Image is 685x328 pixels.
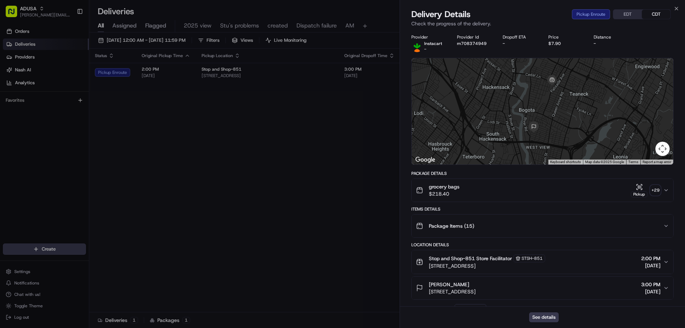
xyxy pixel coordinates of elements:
[19,46,118,54] input: Clear
[641,262,660,269] span: [DATE]
[24,75,90,81] div: We're available if you need us!
[429,262,545,269] span: [STREET_ADDRESS]
[7,7,21,21] img: Nash
[613,10,642,19] button: EDT
[503,41,537,46] div: -
[550,160,581,165] button: Keyboard shortcuts
[522,256,543,261] span: STSH-851
[4,101,57,113] a: 📗Knowledge Base
[412,179,673,202] button: grocery bags$218.40Pickup+29
[412,277,673,299] button: [PERSON_NAME][STREET_ADDRESS]3:00 PM[DATE]
[413,155,437,165] a: Open this area in Google Maps (opens a new window)
[411,206,674,212] div: Items Details
[628,160,638,164] a: Terms (opens in new tab)
[411,9,471,20] span: Delivery Details
[60,104,66,110] div: 💻
[529,312,559,322] button: See details
[50,121,86,126] a: Powered byPylon
[548,41,583,46] div: $7.90
[429,281,469,288] span: [PERSON_NAME]
[457,34,491,40] div: Provider Id
[548,34,583,40] div: Price
[429,222,474,229] span: Package Items ( 15 )
[429,190,460,197] span: $218.40
[71,121,86,126] span: Pylon
[631,183,648,197] button: Pickup
[411,20,674,27] p: Check the progress of the delivery.
[429,183,460,190] span: grocery bags
[24,68,117,75] div: Start new chat
[411,34,446,40] div: Provider
[429,288,476,295] span: [STREET_ADDRESS]
[411,242,674,248] div: Location Details
[7,68,20,81] img: 1736555255976-a54dd68f-1ca7-489b-9aae-adbdc363a1c4
[412,250,673,274] button: Stop and Shop-851 Store FacilitatorSTSH-851[STREET_ADDRESS]2:00 PM[DATE]
[455,304,486,313] button: Add Event
[429,255,512,262] span: Stop and Shop-851 Store Facilitator
[641,255,660,262] span: 2:00 PM
[424,46,426,52] span: -
[655,142,670,156] button: Map camera controls
[67,104,115,111] span: API Documentation
[641,281,660,288] span: 3:00 PM
[503,34,537,40] div: Dropoff ETA
[643,160,671,164] a: Report a map error
[7,104,13,110] div: 📗
[412,215,673,237] button: Package Items (15)
[411,41,423,52] img: profile_instacart_ahold_partner.png
[411,306,450,311] div: Delivery Activity
[14,104,55,111] span: Knowledge Base
[585,160,624,164] span: Map data ©2025 Google
[413,155,437,165] img: Google
[642,10,670,19] button: CDT
[57,101,117,113] a: 💻API Documentation
[594,41,628,46] div: -
[641,288,660,295] span: [DATE]
[424,41,442,46] span: Instacart
[411,171,674,176] div: Package Details
[121,70,130,79] button: Start new chat
[631,183,660,197] button: Pickup+29
[631,191,648,197] div: Pickup
[594,34,628,40] div: Distance
[457,41,487,46] button: m708374949
[650,185,660,195] div: + 29
[7,29,130,40] p: Welcome 👋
